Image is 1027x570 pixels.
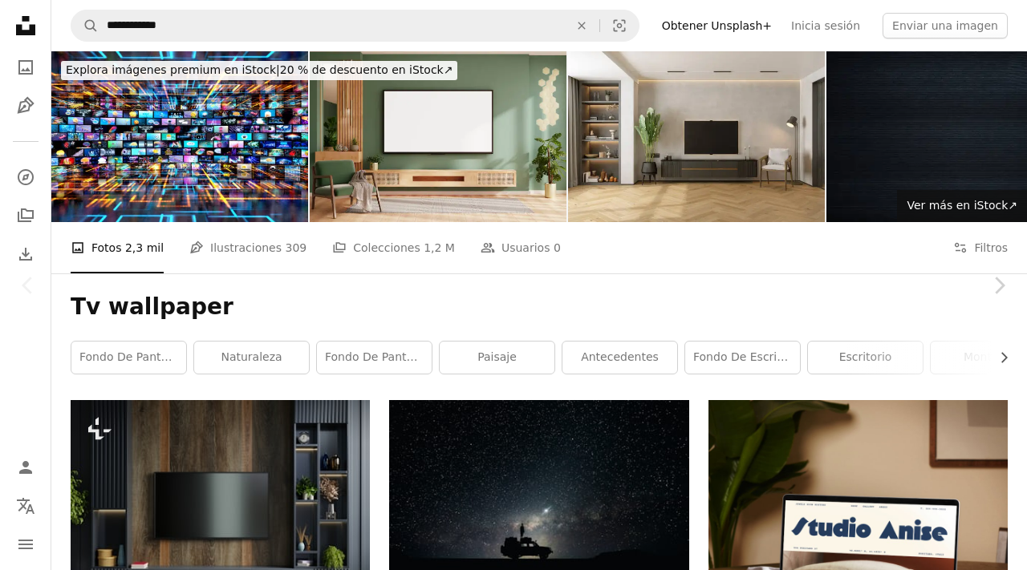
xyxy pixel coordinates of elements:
[71,505,370,519] a: Televisor montado en la pared de madera en la sala de estar moderna con decoración en fondo de pa...
[71,10,639,42] form: Encuentra imágenes en todo el sitio
[285,239,306,257] span: 309
[440,342,554,374] a: paisaje
[883,13,1008,38] button: Enviar una imagen
[389,492,688,507] a: Silueta de coche todoterreno
[10,51,42,83] a: Fotos
[481,222,561,273] a: Usuarios 0
[332,222,455,273] a: Colecciones 1,2 M
[61,61,457,80] div: 20 % de descuento en iStock ↗
[564,10,599,41] button: Borrar
[808,342,923,374] a: escritorio
[897,190,1027,222] a: Ver más en iStock↗
[71,342,186,374] a: fondo de pantalla
[71,293,1008,321] h1: Tv wallpaper
[10,90,42,122] a: Ilustraciones
[652,13,781,38] a: Obtener Unsplash+
[10,451,42,483] a: Iniciar sesión / Registrarse
[189,222,306,273] a: Ilustraciones 309
[685,342,800,374] a: Fondo de escritorio
[424,239,455,257] span: 1,2 M
[600,10,639,41] button: Búsqueda visual
[10,490,42,522] button: Idioma
[781,13,870,38] a: Inicia sesión
[51,51,467,90] a: Explora imágenes premium en iStock|20 % de descuento en iStock↗
[10,161,42,193] a: Explorar
[51,51,308,222] img: Concepto de medios, múltiples pantallas de televisión. televisor inteligente. Transmisión digital...
[10,528,42,560] button: Menú
[562,342,677,374] a: antecedentes
[310,51,566,222] img: Maqueta de TV montada en la pared en el gabinete de la sala de estar con sillón verde y accesorio...
[10,200,42,232] a: Colecciones
[907,199,1017,212] span: Ver más en iStock ↗
[554,239,561,257] span: 0
[317,342,432,374] a: Fondo de pantalla 4k
[971,208,1027,362] a: Siguiente
[71,10,99,41] button: Buscar en Unsplash
[953,222,1008,273] button: Filtros
[66,63,280,76] span: Explora imágenes premium en iStock |
[568,51,825,222] img: Interior de la sala de estar con televisor LCD, planta en maceta, sillón y decoraciones
[194,342,309,374] a: naturaleza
